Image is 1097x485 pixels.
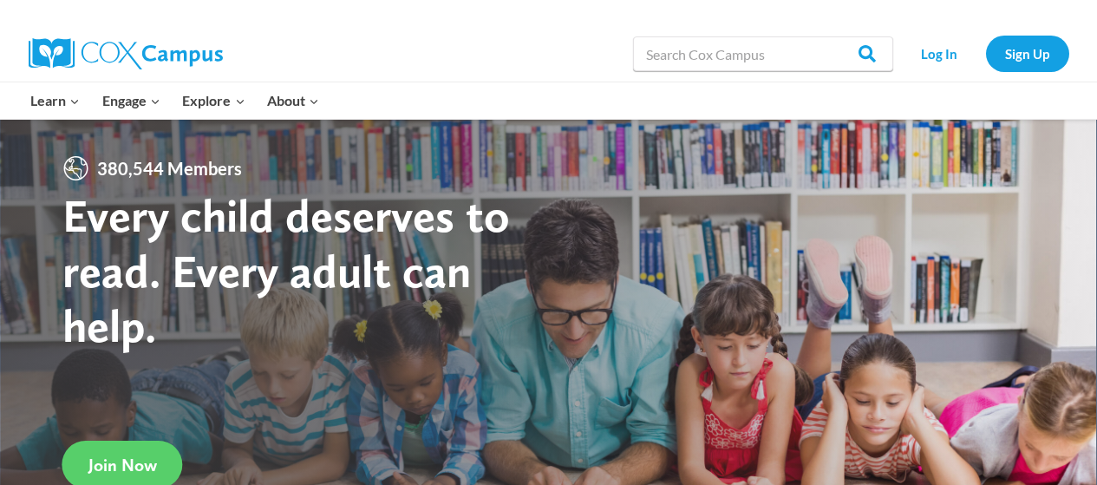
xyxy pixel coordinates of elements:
nav: Secondary Navigation [902,36,1069,71]
span: About [267,89,319,112]
span: 380,544 Members [90,154,249,182]
strong: Every child deserves to read. Every adult can help. [62,187,510,353]
span: Explore [182,89,245,112]
span: Learn [30,89,80,112]
a: Sign Up [986,36,1069,71]
input: Search Cox Campus [633,36,893,71]
nav: Primary Navigation [20,82,330,119]
span: Join Now [88,455,157,475]
span: Engage [102,89,160,112]
img: Cox Campus [29,38,223,69]
a: Log In [902,36,977,71]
